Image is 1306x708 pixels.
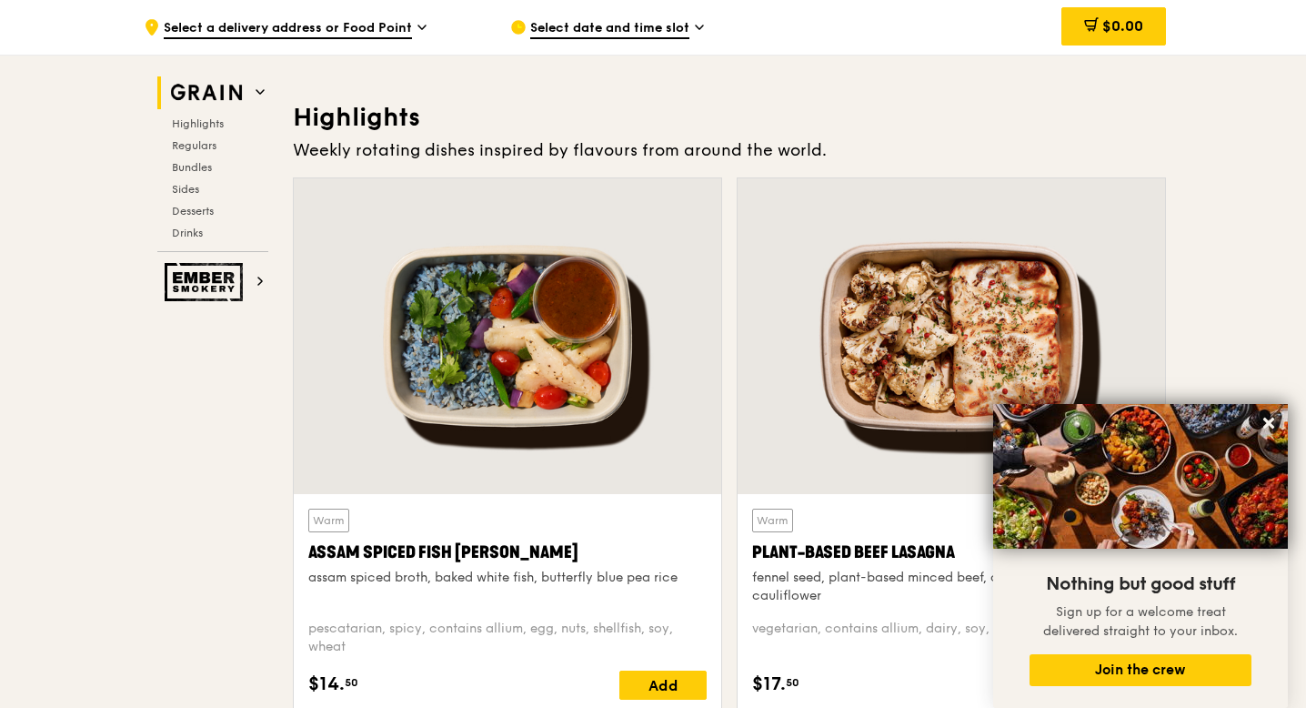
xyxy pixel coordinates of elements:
div: Assam Spiced Fish [PERSON_NAME] [308,540,707,565]
span: Desserts [172,205,214,217]
span: 50 [345,675,358,690]
div: Add [619,671,707,700]
span: Sides [172,183,199,196]
span: Bundles [172,161,212,174]
span: $0.00 [1102,17,1143,35]
div: fennel seed, plant-based minced beef, citrusy roasted cauliflower [752,569,1150,605]
div: Weekly rotating dishes inspired by flavours from around the world. [293,137,1166,163]
img: Ember Smokery web logo [165,263,248,301]
span: $14. [308,671,345,698]
span: Select date and time slot [530,19,689,39]
span: 50 [786,675,799,690]
div: Warm [308,509,349,532]
img: DSC07876-Edit02-Large.jpeg [993,404,1288,549]
span: $17. [752,671,786,698]
span: Nothing but good stuff [1046,573,1235,595]
button: Join the crew [1030,654,1251,686]
div: Warm [752,509,793,532]
span: Highlights [172,117,224,130]
span: Select a delivery address or Food Point [164,19,412,39]
div: assam spiced broth, baked white fish, butterfly blue pea rice [308,569,707,587]
span: Drinks [172,227,203,239]
button: Close [1254,409,1283,438]
h3: Highlights [293,101,1166,134]
img: Grain web logo [165,76,248,109]
span: Regulars [172,139,216,152]
span: Sign up for a welcome treat delivered straight to your inbox. [1043,604,1238,639]
div: Plant-Based Beef Lasagna [752,540,1150,565]
div: vegetarian, contains allium, dairy, soy, wheat [752,620,1150,656]
div: pescatarian, spicy, contains allium, egg, nuts, shellfish, soy, wheat [308,620,707,656]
